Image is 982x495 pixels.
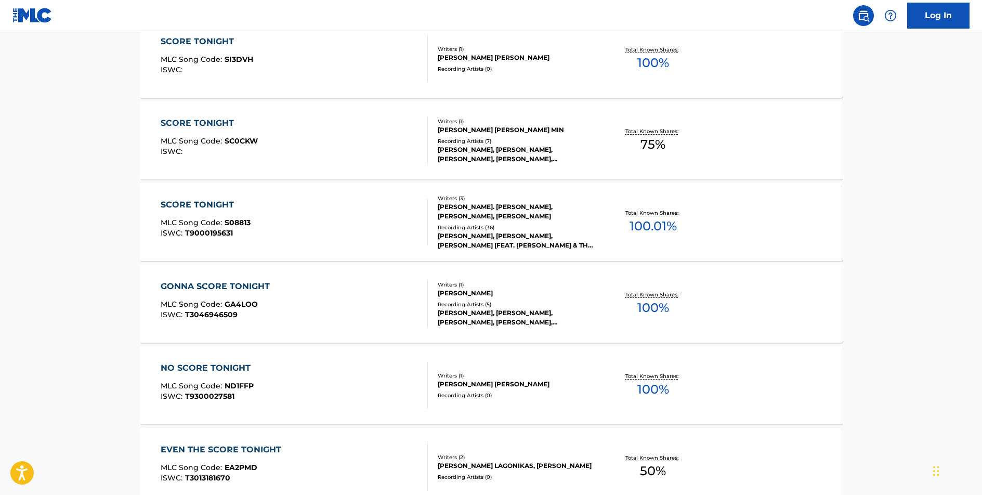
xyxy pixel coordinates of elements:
div: Writers ( 1 ) [438,372,595,380]
span: T3046946509 [185,310,238,319]
span: MLC Song Code : [161,218,225,227]
span: ISWC : [161,310,185,319]
div: SCORE TONIGHT [161,35,253,48]
a: SCORE TONIGHTMLC Song Code:S08813ISWC:T9000195631Writers (3)[PERSON_NAME]. [PERSON_NAME], [PERSON... [140,183,843,261]
span: EA2PMD [225,463,257,472]
img: search [857,9,870,22]
div: EVEN THE SCORE TONIGHT [161,444,286,456]
span: T9300027581 [185,392,234,401]
div: Recording Artists ( 5 ) [438,301,595,308]
a: Public Search [853,5,874,26]
div: [PERSON_NAME] [PERSON_NAME] [438,380,595,389]
span: 100 % [637,380,669,399]
div: [PERSON_NAME], [PERSON_NAME], [PERSON_NAME], [PERSON_NAME], [PERSON_NAME] [438,145,595,164]
div: GONNA SCORE TONIGHT [161,280,275,293]
p: Total Known Shares: [625,209,681,217]
div: NO SCORE TONIGHT [161,362,256,374]
div: [PERSON_NAME], [PERSON_NAME], [PERSON_NAME], [PERSON_NAME], [PERSON_NAME] [438,308,595,327]
div: Recording Artists ( 0 ) [438,473,595,481]
span: S08813 [225,218,251,227]
span: 50 % [640,462,666,480]
span: MLC Song Code : [161,299,225,309]
span: SC0CKW [225,136,258,146]
div: SCORE TONIGHT [161,117,258,129]
div: Recording Artists ( 36 ) [438,224,595,231]
span: T9000195631 [185,228,233,238]
div: [PERSON_NAME] [438,289,595,298]
div: Writers ( 1 ) [438,118,595,125]
span: MLC Song Code : [161,381,225,390]
span: ISWC : [161,65,185,74]
span: SI3DVH [225,55,253,64]
img: MLC Logo [12,8,53,23]
a: GONNA SCORE TONIGHTMLC Song Code:GA4LOOISWC:T3046946509Writers (1)[PERSON_NAME]Recording Artists ... [140,265,843,343]
span: MLC Song Code : [161,463,225,472]
div: Writers ( 3 ) [438,194,595,202]
span: ISWC : [161,147,185,156]
span: 100 % [637,54,669,72]
div: Recording Artists ( 0 ) [438,392,595,399]
span: ISWC : [161,392,185,401]
span: 100.01 % [630,217,677,236]
span: 100 % [637,298,669,317]
div: [PERSON_NAME]. [PERSON_NAME], [PERSON_NAME], [PERSON_NAME] [438,202,595,221]
div: Drag [933,455,939,487]
div: SCORE TONIGHT [161,199,251,211]
div: [PERSON_NAME], [PERSON_NAME], [PERSON_NAME] [FEAT. [PERSON_NAME] & THE CAST OF GREASE 2], [PERSON... [438,231,595,250]
p: Total Known Shares: [625,372,681,380]
a: SCORE TONIGHTMLC Song Code:SI3DVHISWC:Writers (1)[PERSON_NAME] [PERSON_NAME]Recording Artists (0)... [140,20,843,98]
div: Writers ( 1 ) [438,45,595,53]
div: Recording Artists ( 7 ) [438,137,595,145]
span: MLC Song Code : [161,136,225,146]
a: SCORE TONIGHTMLC Song Code:SC0CKWISWC:Writers (1)[PERSON_NAME] [PERSON_NAME] MINRecording Artists... [140,101,843,179]
div: Recording Artists ( 0 ) [438,65,595,73]
div: [PERSON_NAME] [PERSON_NAME] [438,53,595,62]
img: help [884,9,897,22]
span: ISWC : [161,473,185,483]
div: Writers ( 1 ) [438,281,595,289]
p: Total Known Shares: [625,454,681,462]
iframe: Chat Widget [930,445,982,495]
div: [PERSON_NAME] LAGONIKAS, [PERSON_NAME] [438,461,595,471]
div: Writers ( 2 ) [438,453,595,461]
div: Help [880,5,901,26]
span: GA4LOO [225,299,258,309]
p: Total Known Shares: [625,127,681,135]
span: ISWC : [161,228,185,238]
span: MLC Song Code : [161,55,225,64]
p: Total Known Shares: [625,291,681,298]
a: Log In [907,3,970,29]
span: 75 % [640,135,665,154]
span: T3013181670 [185,473,230,483]
a: NO SCORE TONIGHTMLC Song Code:ND1FFPISWC:T9300027581Writers (1)[PERSON_NAME] [PERSON_NAME]Recordi... [140,346,843,424]
span: ND1FFP [225,381,254,390]
p: Total Known Shares: [625,46,681,54]
div: [PERSON_NAME] [PERSON_NAME] MIN [438,125,595,135]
